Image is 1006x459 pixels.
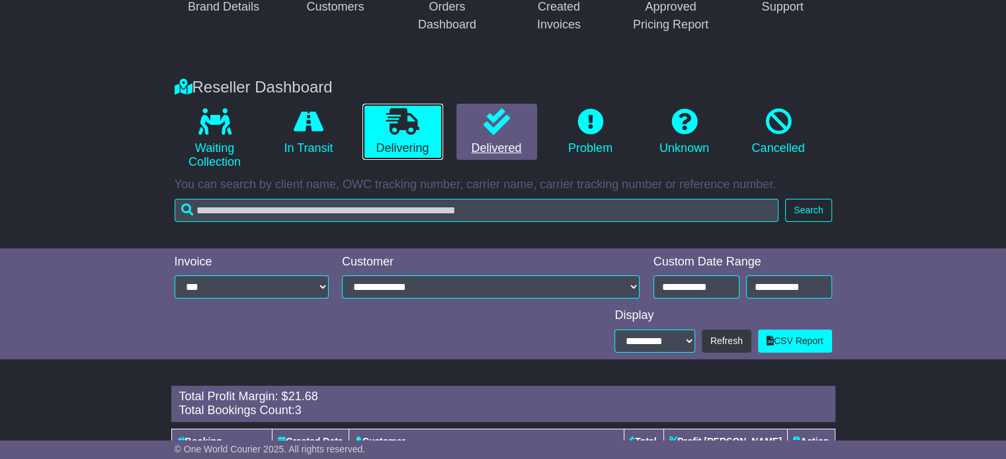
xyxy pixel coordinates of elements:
a: Waiting Collection [175,104,255,174]
div: Reseller Dashboard [168,78,839,97]
a: Cancelled [738,104,819,160]
div: Customer [342,255,640,269]
a: Unknown [644,104,725,160]
div: Invoice [175,255,329,269]
button: Search [785,199,831,222]
th: Profit [PERSON_NAME] [664,429,788,454]
div: Custom Date Range [653,255,832,269]
th: Customer [349,429,624,454]
span: 21.68 [288,390,318,403]
th: Action [787,429,835,454]
a: CSV Report [758,330,832,353]
a: Delivering [362,104,443,160]
button: Refresh [702,330,751,353]
th: Created Date [272,429,349,454]
div: Display [614,308,831,323]
span: © One World Courier 2025. All rights reserved. [175,444,366,454]
div: Total Profit Margin: $ [179,390,827,404]
div: Total Bookings Count: [179,404,827,418]
a: Problem [550,104,631,160]
a: Delivered [456,104,537,160]
span: 3 [295,404,302,417]
a: In Transit [269,104,349,160]
th: Total [624,429,664,454]
p: You can search by client name, OWC tracking number, carrier name, carrier tracking number or refe... [175,178,832,192]
th: Booking [171,429,272,454]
